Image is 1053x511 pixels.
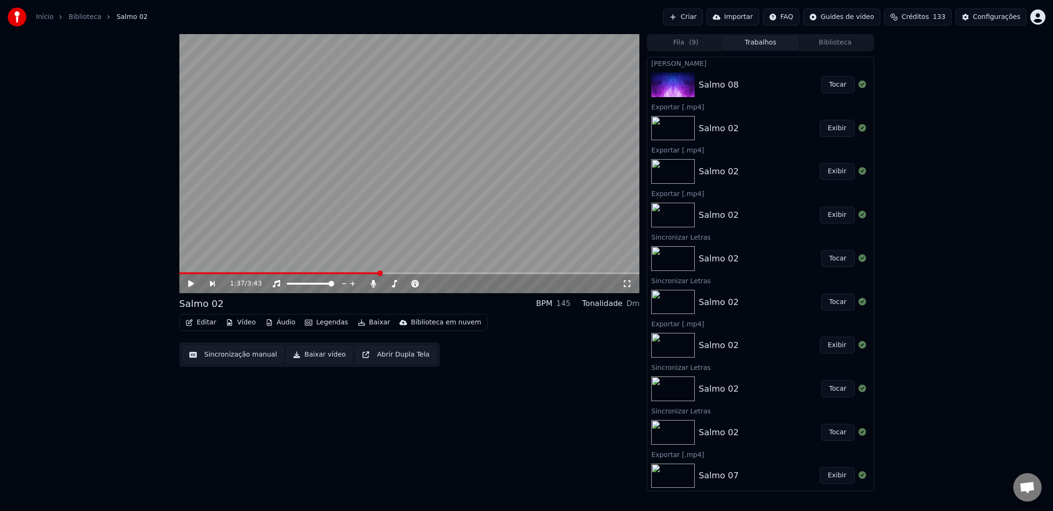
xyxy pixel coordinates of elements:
[647,361,873,373] div: Sincronizar Letras
[820,163,855,180] button: Exibir
[647,101,873,112] div: Exportar [.mp4]
[356,346,436,363] button: Abrir Dupla Tela
[647,318,873,329] div: Exportar [.mp4]
[647,188,873,199] div: Exportar [.mp4]
[884,9,952,26] button: Créditos133
[699,469,739,482] div: Salmo 07
[182,316,220,329] button: Editar
[821,424,855,441] button: Tocar
[626,298,639,309] div: Dm
[36,12,148,22] nav: breadcrumb
[648,36,723,50] button: Fila
[933,12,946,22] span: 133
[820,120,855,137] button: Exibir
[798,36,873,50] button: Biblioteca
[663,9,703,26] button: Criar
[699,252,739,265] div: Salmo 02
[1013,473,1042,502] a: Open chat
[902,12,929,22] span: Créditos
[536,298,552,309] div: BPM
[230,279,245,288] span: 1:37
[36,12,53,22] a: Início
[556,298,571,309] div: 145
[647,275,873,286] div: Sincronizar Letras
[183,346,283,363] button: Sincronização manual
[707,9,759,26] button: Importar
[647,405,873,416] div: Sincronizar Letras
[647,231,873,242] div: Sincronizar Letras
[222,316,260,329] button: Vídeo
[116,12,148,22] span: Salmo 02
[69,12,101,22] a: Biblioteca
[820,206,855,224] button: Exibir
[973,12,1020,22] div: Configurações
[647,57,873,69] div: [PERSON_NAME]
[287,346,352,363] button: Baixar vídeo
[699,78,739,91] div: Salmo 08
[699,426,739,439] div: Salmo 02
[8,8,27,27] img: youka
[699,339,739,352] div: Salmo 02
[689,38,699,47] span: ( 9 )
[354,316,394,329] button: Baixar
[821,250,855,267] button: Tocar
[803,9,880,26] button: Guides de vídeo
[647,448,873,460] div: Exportar [.mp4]
[247,279,262,288] span: 3:43
[723,36,798,50] button: Trabalhos
[411,318,481,327] div: Biblioteca em nuvem
[699,296,739,309] div: Salmo 02
[820,337,855,354] button: Exibir
[647,144,873,155] div: Exportar [.mp4]
[179,297,224,310] div: Salmo 02
[821,380,855,397] button: Tocar
[820,467,855,484] button: Exibir
[699,208,739,222] div: Salmo 02
[821,76,855,93] button: Tocar
[262,316,300,329] button: Áudio
[301,316,352,329] button: Legendas
[956,9,1026,26] button: Configurações
[699,165,739,178] div: Salmo 02
[582,298,623,309] div: Tonalidade
[699,122,739,135] div: Salmo 02
[763,9,799,26] button: FAQ
[821,294,855,311] button: Tocar
[699,382,739,395] div: Salmo 02
[230,279,253,288] div: /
